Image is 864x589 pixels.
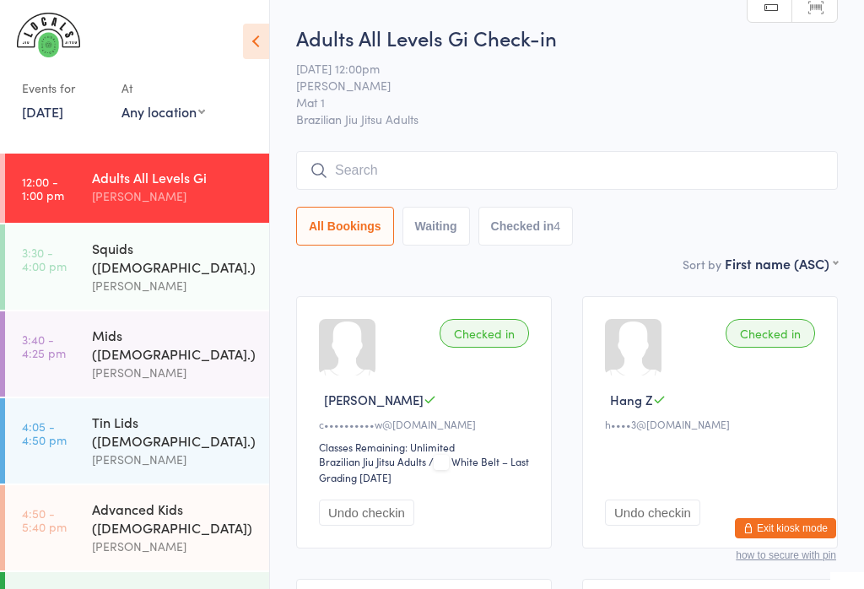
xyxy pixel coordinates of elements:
[319,440,534,454] div: Classes Remaining: Unlimited
[22,246,67,273] time: 3:30 - 4:00 pm
[5,224,269,310] a: 3:30 -4:00 pmSquids ([DEMOGRAPHIC_DATA].)[PERSON_NAME]
[735,518,836,538] button: Exit kiosk mode
[92,413,255,450] div: Tin Lids ([DEMOGRAPHIC_DATA].)
[22,419,67,446] time: 4:05 - 4:50 pm
[92,500,255,537] div: Advanced Kids ([DEMOGRAPHIC_DATA])
[22,175,64,202] time: 12:00 - 1:00 pm
[17,13,80,57] img: LOCALS JIU JITSU MAROUBRA
[92,168,255,186] div: Adults All Levels Gi
[92,537,255,556] div: [PERSON_NAME]
[402,207,470,246] button: Waiting
[92,363,255,382] div: [PERSON_NAME]
[5,154,269,223] a: 12:00 -1:00 pmAdults All Levels Gi[PERSON_NAME]
[319,454,426,468] div: Brazilian Jiu Jitsu Adults
[605,500,700,526] button: Undo checkin
[121,74,205,102] div: At
[736,549,836,561] button: how to secure with pin
[92,239,255,276] div: Squids ([DEMOGRAPHIC_DATA].)
[92,276,255,295] div: [PERSON_NAME]
[22,506,67,533] time: 4:50 - 5:40 pm
[478,207,574,246] button: Checked in4
[324,391,424,408] span: [PERSON_NAME]
[725,254,838,273] div: First name (ASC)
[610,391,653,408] span: Hang Z
[319,417,534,431] div: c••••••••••w@[DOMAIN_NAME]
[5,485,269,570] a: 4:50 -5:40 pmAdvanced Kids ([DEMOGRAPHIC_DATA])[PERSON_NAME]
[726,319,815,348] div: Checked in
[22,74,105,102] div: Events for
[296,207,394,246] button: All Bookings
[5,398,269,484] a: 4:05 -4:50 pmTin Lids ([DEMOGRAPHIC_DATA].)[PERSON_NAME]
[296,111,838,127] span: Brazilian Jiu Jitsu Adults
[605,417,820,431] div: h••••3@[DOMAIN_NAME]
[296,77,812,94] span: [PERSON_NAME]
[296,151,838,190] input: Search
[92,186,255,206] div: [PERSON_NAME]
[22,332,66,359] time: 3:40 - 4:25 pm
[296,94,812,111] span: Mat 1
[296,24,838,51] h2: Adults All Levels Gi Check-in
[683,256,721,273] label: Sort by
[296,60,812,77] span: [DATE] 12:00pm
[319,500,414,526] button: Undo checkin
[5,311,269,397] a: 3:40 -4:25 pmMids ([DEMOGRAPHIC_DATA].)[PERSON_NAME]
[22,102,63,121] a: [DATE]
[92,450,255,469] div: [PERSON_NAME]
[92,326,255,363] div: Mids ([DEMOGRAPHIC_DATA].)
[121,102,205,121] div: Any location
[440,319,529,348] div: Checked in
[553,219,560,233] div: 4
